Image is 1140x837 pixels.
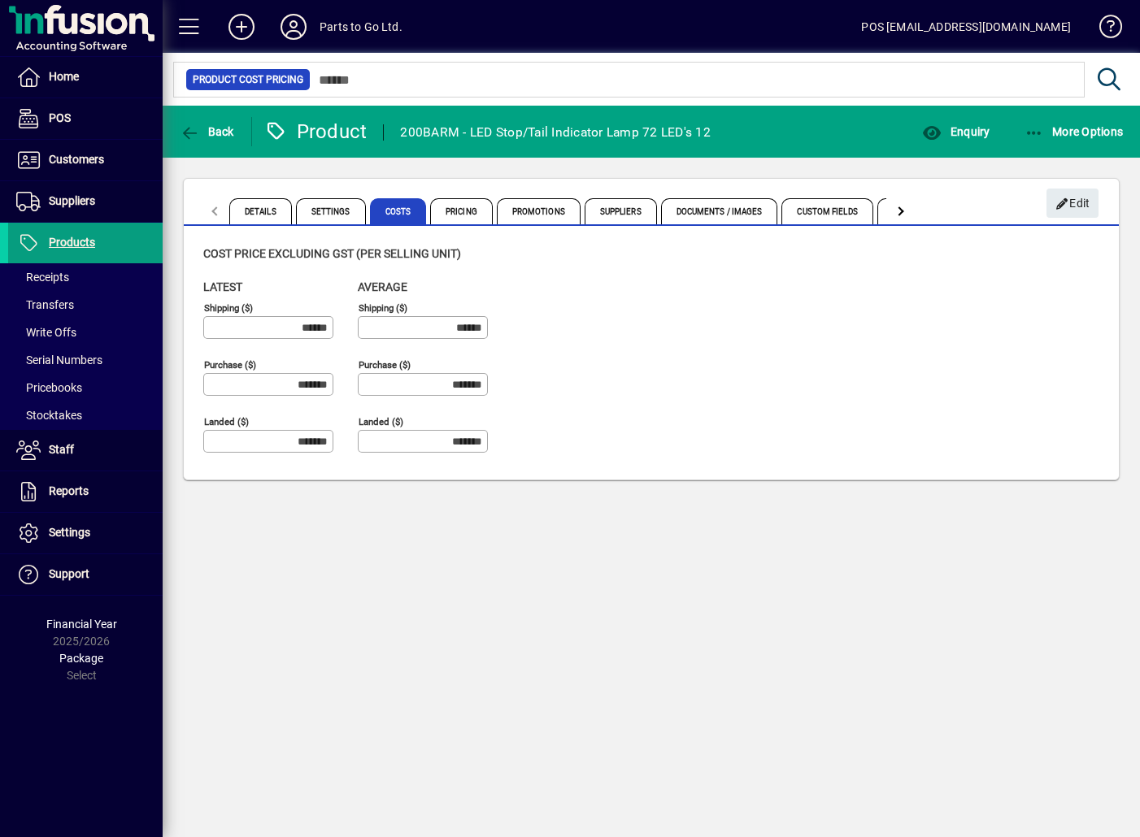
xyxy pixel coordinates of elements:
[661,198,778,224] span: Documents / Images
[8,319,163,346] a: Write Offs
[497,198,581,224] span: Promotions
[296,198,366,224] span: Settings
[1055,190,1090,217] span: Edit
[359,416,403,427] mat-label: Landed ($)
[1020,117,1128,146] button: More Options
[215,12,268,41] button: Add
[16,326,76,339] span: Write Offs
[204,416,249,427] mat-label: Landed ($)
[8,513,163,553] a: Settings
[8,374,163,401] a: Pricebooks
[8,140,163,180] a: Customers
[49,484,89,497] span: Reports
[49,567,89,580] span: Support
[193,72,303,88] span: Product Cost Pricing
[8,554,163,595] a: Support
[16,298,74,311] span: Transfers
[1087,3,1120,56] a: Knowledge Base
[204,359,256,371] mat-label: Purchase ($)
[46,618,117,631] span: Financial Year
[877,198,943,224] span: Website
[49,236,95,249] span: Products
[1046,189,1099,218] button: Edit
[203,247,461,260] span: Cost price excluding GST (per selling unit)
[204,302,253,314] mat-label: Shipping ($)
[163,117,252,146] app-page-header-button: Back
[264,119,368,145] div: Product
[16,271,69,284] span: Receipts
[268,12,320,41] button: Profile
[358,280,407,293] span: Average
[8,401,163,429] a: Stocktakes
[8,430,163,471] a: Staff
[8,346,163,374] a: Serial Numbers
[49,111,71,124] span: POS
[203,280,242,293] span: Latest
[16,353,102,366] span: Serial Numbers
[49,153,104,166] span: Customers
[180,125,234,138] span: Back
[585,198,657,224] span: Suppliers
[370,198,427,224] span: Costs
[176,117,238,146] button: Back
[400,119,711,145] div: 200BARM - LED Stop/Tail Indicator Lamp 72 LED's 12
[49,526,90,539] span: Settings
[359,359,411,371] mat-label: Purchase ($)
[59,652,103,665] span: Package
[430,198,493,224] span: Pricing
[8,57,163,98] a: Home
[861,14,1071,40] div: POS [EMAIL_ADDRESS][DOMAIN_NAME]
[359,302,407,314] mat-label: Shipping ($)
[8,181,163,222] a: Suppliers
[49,70,79,83] span: Home
[8,263,163,291] a: Receipts
[8,291,163,319] a: Transfers
[918,117,994,146] button: Enquiry
[922,125,990,138] span: Enquiry
[320,14,402,40] div: Parts to Go Ltd.
[49,194,95,207] span: Suppliers
[229,198,292,224] span: Details
[16,381,82,394] span: Pricebooks
[8,98,163,139] a: POS
[8,471,163,512] a: Reports
[16,409,82,422] span: Stocktakes
[1025,125,1124,138] span: More Options
[781,198,872,224] span: Custom Fields
[49,443,74,456] span: Staff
